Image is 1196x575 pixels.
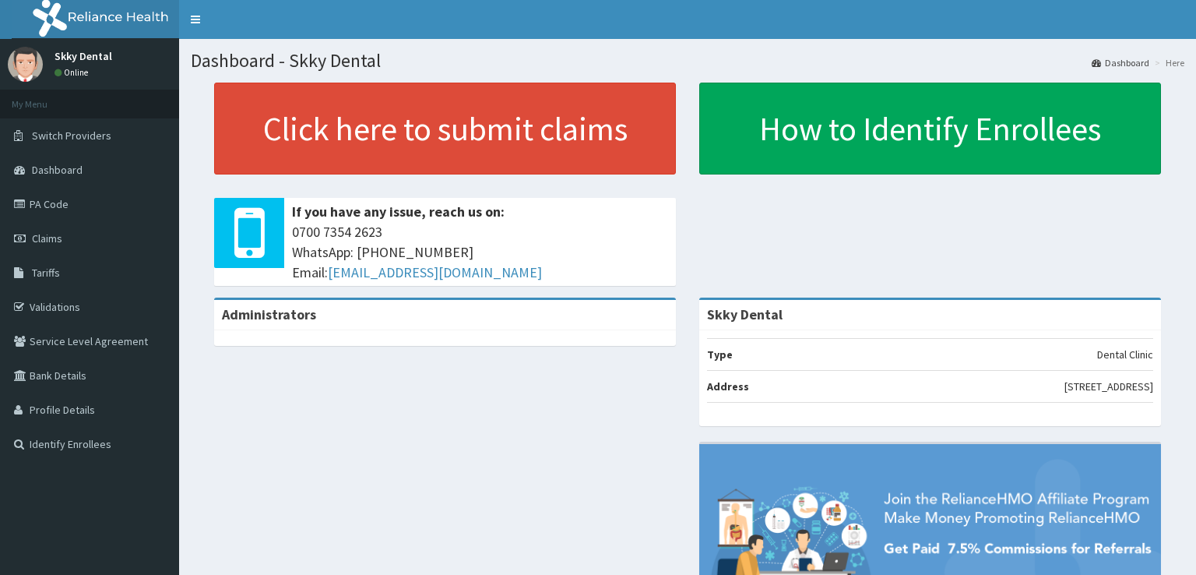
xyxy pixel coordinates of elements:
a: How to Identify Enrollees [699,83,1161,175]
a: Online [55,67,92,78]
h1: Dashboard - Skky Dental [191,51,1184,71]
b: Address [707,379,749,393]
span: Claims [32,231,62,245]
p: [STREET_ADDRESS] [1064,379,1153,394]
span: Dashboard [32,163,83,177]
p: Skky Dental [55,51,112,62]
p: Dental Clinic [1097,347,1153,362]
span: Tariffs [32,266,60,280]
b: If you have any issue, reach us on: [292,203,505,220]
a: Dashboard [1092,56,1149,69]
b: Type [707,347,733,362]
img: User Image [8,47,43,82]
span: Switch Providers [32,129,111,143]
a: Click here to submit claims [214,83,676,175]
li: Here [1151,56,1184,69]
b: Administrators [222,305,316,323]
strong: Skky Dental [707,305,783,323]
a: [EMAIL_ADDRESS][DOMAIN_NAME] [328,263,542,281]
span: 0700 7354 2623 WhatsApp: [PHONE_NUMBER] Email: [292,222,668,282]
